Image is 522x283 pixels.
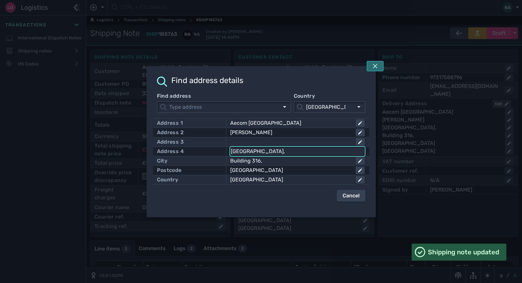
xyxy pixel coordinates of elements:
div: [GEOGRAPHIC_DATA] [230,166,351,174]
div: Address 4 [157,148,184,155]
button: Cancel [337,190,365,202]
button: Tap escape key to close [367,61,384,71]
span: Shipping note updated [428,247,499,257]
div: [PERSON_NAME] [230,129,351,136]
div: Country [157,176,178,184]
div: Building 316, [230,157,351,165]
input: Find address [167,102,279,112]
input: Country [303,102,353,112]
div: Cancel [343,192,360,200]
div: Address 3 [157,138,184,146]
div: Address 1 [157,119,183,127]
label: Find address [157,92,291,100]
div: Address 2 [157,129,184,136]
div: Aecom [GEOGRAPHIC_DATA] [230,119,351,127]
h2: Find address details [171,77,243,84]
div: [GEOGRAPHIC_DATA] [230,176,351,184]
label: Country [294,92,365,100]
div: City [157,157,168,165]
div: Postcode [157,166,182,174]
